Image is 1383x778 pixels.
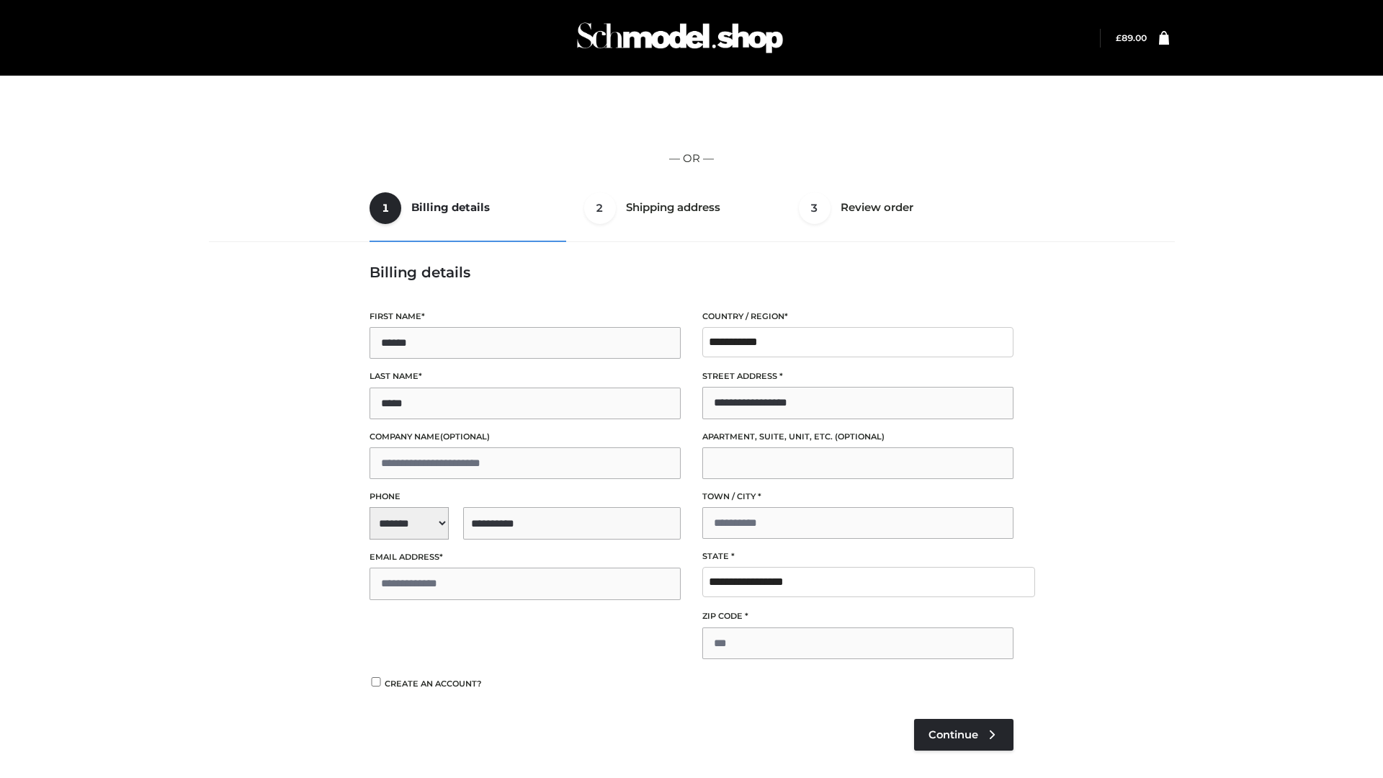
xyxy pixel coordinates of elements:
iframe: Secure express checkout frame [211,95,1172,135]
span: (optional) [440,432,490,442]
label: Last name [370,370,681,383]
label: State [702,550,1013,563]
label: Email address [370,550,681,564]
label: Street address [702,370,1013,383]
label: Country / Region [702,310,1013,323]
input: Create an account? [370,677,382,687]
span: (optional) [835,432,885,442]
a: Continue [914,719,1013,751]
span: £ [1116,32,1122,43]
label: Town / City [702,490,1013,504]
label: ZIP Code [702,609,1013,623]
p: — OR — [214,149,1169,168]
label: Apartment, suite, unit, etc. [702,430,1013,444]
label: Phone [370,490,681,504]
h3: Billing details [370,264,1013,281]
bdi: 89.00 [1116,32,1147,43]
label: First name [370,310,681,323]
span: Continue [928,728,978,741]
a: £89.00 [1116,32,1147,43]
img: Schmodel Admin 964 [572,9,788,66]
span: Create an account? [385,679,482,689]
label: Company name [370,430,681,444]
